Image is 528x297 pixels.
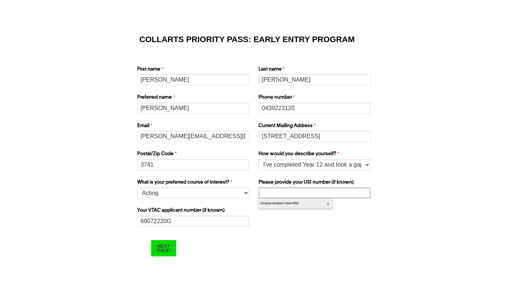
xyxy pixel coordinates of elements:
[137,103,249,114] input: Preferred name
[258,198,332,208] span: Unique student Identifier
[137,66,251,75] label: First name
[258,94,372,103] label: Phone number
[258,66,372,75] label: Last name
[137,74,249,85] input: First name
[258,159,371,170] select: How would you describe yourself?
[137,207,251,216] label: Your VTAC applicant number (if known)
[137,94,251,103] label: Preferred name
[137,131,249,142] input: Email
[258,103,371,114] input: Phone number
[137,179,251,188] label: What is your preferred course of interest?
[258,122,372,131] label: Current Mailing Address
[325,199,331,208] button: Close
[137,150,251,159] label: Postal/Zip Code
[137,216,249,227] input: Your VTAC applicant number (if known)
[151,240,176,256] input: Next Page
[258,74,371,85] input: Last name
[137,187,249,198] select: What is your preferred course of interest?
[137,159,249,170] input: Postal/Zip Code
[258,150,372,159] label: How would you describe yourself?
[258,179,372,188] label: Please provide your USI number (if known)
[258,131,371,142] input: Current Mailing Address
[137,122,251,131] label: Email
[139,36,389,43] h1: COLLARTS PRIORITY PASS: EARLY ENTRY PROGRAM
[258,187,371,198] input: Please provide your USI number (if known)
